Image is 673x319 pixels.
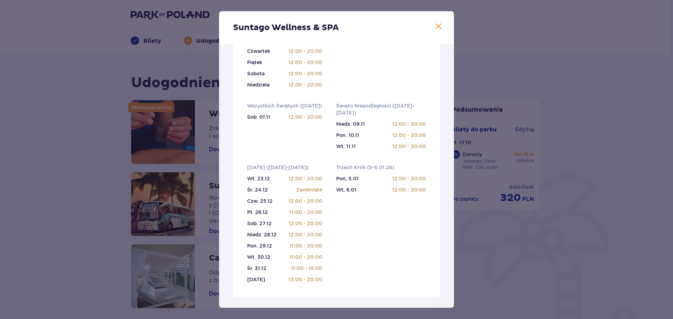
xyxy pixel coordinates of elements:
[296,186,322,193] p: Zamknięte
[336,175,359,182] p: Pon, 5.01
[247,70,265,77] p: Sobota
[336,132,359,139] p: Pon. 10.11
[336,186,356,193] p: Wt, 6.01
[288,175,322,182] p: 12:00 - 20:00
[336,120,365,127] p: Niedz. 09.11
[288,113,322,120] p: 12:00 - 20:00
[247,265,266,272] p: Śr. 31.12
[247,209,268,216] p: Pt. 26.12
[288,48,322,55] p: 12:00 - 20:00
[247,220,272,227] p: Sob. 27.12
[247,48,270,55] p: Czwartek
[247,113,270,120] p: Sob. 01.11
[288,276,322,283] p: 13:00 - 20:00
[288,231,322,238] p: 12:00 - 20:00
[288,70,322,77] p: 12:00 - 20:00
[233,22,339,33] p: Suntago Wellness & SPA
[247,197,273,204] p: Czw. 25.12
[247,175,270,182] p: Wt. 23.12
[336,102,426,116] p: Święto Niepodległości ([DATE]-[DATE])
[247,164,308,171] p: [DATE] ([DATE]-[DATE])
[247,242,272,249] p: Pon. 29.12
[290,254,322,261] p: 11:00 - 20:00
[336,164,394,171] p: Trzech Króli (5-6.01.26)
[392,132,426,139] p: 12:00 - 20:00
[247,254,270,261] p: Wt. 30.12
[247,231,277,238] p: Niedz. 28.12
[288,197,322,204] p: 13:00 - 20:00
[247,276,265,283] p: [DATE]
[392,175,426,182] p: 12:00 - 20:00
[247,81,270,88] p: Niedziela
[288,59,322,66] p: 12:00 - 20:00
[288,220,322,227] p: 12:00 - 20:00
[392,143,426,150] p: 12:00 - 20:00
[247,102,322,109] p: Wszystkich Świętych ([DATE])
[392,120,426,127] p: 12:00 - 20:00
[291,265,322,272] p: 11:00 - 18:00
[247,59,262,66] p: Piątek
[290,242,322,249] p: 11:00 - 20:00
[392,186,426,193] p: 12:00 - 20:00
[336,143,356,150] p: Wt. 11.11
[290,209,322,216] p: 11:00 - 20:00
[288,81,322,88] p: 12:00 - 20:00
[247,186,268,193] p: Śr. 24.12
